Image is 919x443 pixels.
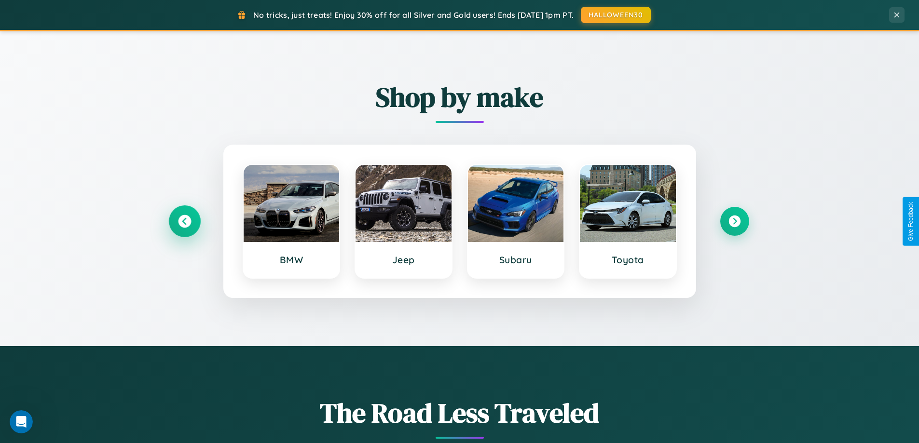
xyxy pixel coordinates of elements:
[907,202,914,241] div: Give Feedback
[170,79,749,116] h2: Shop by make
[10,410,33,433] iframe: Intercom live chat
[590,254,666,266] h3: Toyota
[170,394,749,431] h1: The Road Less Traveled
[365,254,442,266] h3: Jeep
[253,10,574,20] span: No tricks, just treats! Enjoy 30% off for all Silver and Gold users! Ends [DATE] 1pm PT.
[253,254,330,266] h3: BMW
[478,254,554,266] h3: Subaru
[581,7,651,23] button: HALLOWEEN30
